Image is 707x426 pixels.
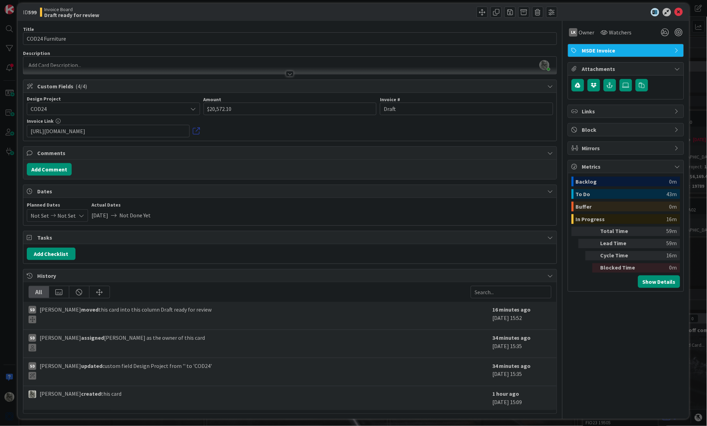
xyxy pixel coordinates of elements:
b: moved [81,306,98,313]
div: [DATE] 15:35 [492,333,551,354]
b: updated [81,362,102,369]
span: Comments [37,149,544,157]
div: SD [29,306,36,314]
span: Mirrors [582,144,671,152]
label: Amount [204,96,222,103]
img: PA [29,391,36,398]
div: Backlog [576,177,669,186]
div: LK [569,28,578,37]
span: Dates [37,187,544,195]
span: [PERSON_NAME] custom field Design Project from '' to 'COD24' [40,362,212,380]
span: MSDE Invoice [582,46,671,55]
div: Design Project [27,96,200,101]
b: 34 minutes ago [492,362,531,369]
span: Owner [579,28,595,37]
b: Draft ready for review [44,12,99,18]
b: 599 [28,9,37,16]
span: ( 4/4 ) [76,83,87,90]
span: Links [582,107,671,115]
b: assigned [81,334,104,341]
input: type card name here... [23,32,557,45]
span: History [37,272,544,280]
button: Add Checklist [27,248,76,260]
div: 59m [642,239,677,248]
b: 34 minutes ago [492,334,531,341]
button: Add Comment [27,163,72,176]
label: Invoice # [380,96,400,103]
span: Invoice Board [44,7,99,12]
div: Buffer [576,202,669,211]
div: SD [29,334,36,342]
span: COD24 [31,104,184,114]
div: All [29,286,49,298]
div: To Do [576,189,667,199]
b: 16 minutes ago [492,306,531,313]
div: Blocked Time [601,263,639,273]
div: Invoice Link [27,119,200,123]
span: Block [582,126,671,134]
div: [DATE] 15:52 [492,305,551,326]
div: 0m [669,202,677,211]
div: 16m [642,251,677,260]
span: Metrics [582,162,671,171]
span: Tasks [37,233,544,242]
span: Not Done Yet [119,209,151,221]
span: Custom Fields [37,82,544,90]
div: Cycle Time [601,251,639,260]
span: [PERSON_NAME] this card into this column Draft ready for review [40,305,212,323]
input: Search... [471,286,551,298]
span: Description [23,50,50,56]
span: Not Set [57,210,76,222]
label: Title [23,26,34,32]
div: 0m [642,263,677,273]
div: 16m [667,214,677,224]
span: Watchers [609,28,632,37]
div: [DATE] 15:09 [492,390,551,407]
div: 0m [669,177,677,186]
div: Lead Time [601,239,639,248]
span: Actual Dates [92,201,151,209]
div: Total Time [601,227,639,236]
span: [PERSON_NAME] [PERSON_NAME] as the owner of this card [40,333,205,352]
span: ID [23,8,37,16]
span: [PERSON_NAME] this card [40,390,121,398]
div: In Progress [576,214,667,224]
div: 59m [642,227,677,236]
div: [DATE] 15:35 [492,362,551,383]
span: Attachments [582,65,671,73]
button: Show Details [638,275,680,288]
span: [DATE] [92,209,108,221]
span: Not Set [31,210,49,222]
div: 43m [667,189,677,199]
div: SD [29,362,36,370]
b: 1 hour ago [492,391,519,397]
img: z2ljhaFx2XcmKtHH0XDNUfyWuC31CjDO.png [540,60,549,70]
span: Planned Dates [27,201,88,209]
b: created [81,391,101,397]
